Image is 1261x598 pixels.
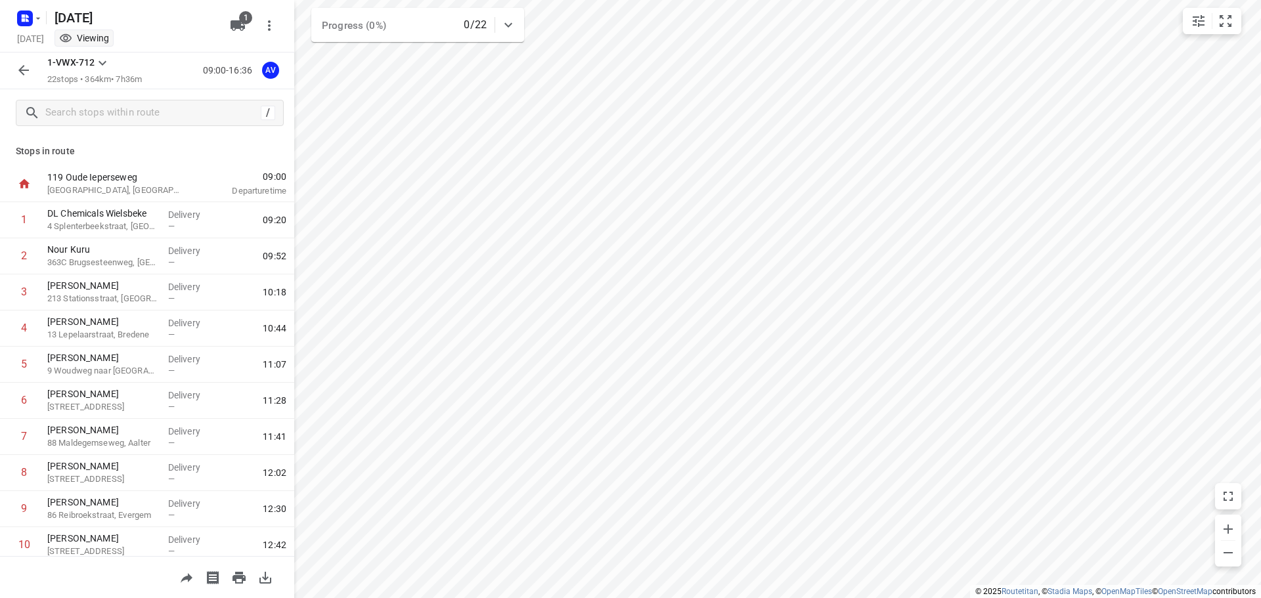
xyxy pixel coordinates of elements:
[47,207,158,220] p: DL Chemicals Wielsbeke
[59,32,109,45] div: You are currently in view mode. To make any changes, go to edit project.
[1183,8,1241,34] div: small contained button group
[21,466,27,479] div: 8
[168,280,217,293] p: Delivery
[263,430,286,443] span: 11:41
[21,249,27,262] div: 2
[200,570,226,583] span: Print shipping labels
[263,249,286,263] span: 09:52
[47,256,158,269] p: 363C Brugsesteenweg, [GEOGRAPHIC_DATA]
[322,20,386,32] span: Progress (0%)
[47,328,158,341] p: 13 Lepelaarstraat, Bredene
[1185,8,1212,34] button: Map settings
[168,402,175,412] span: —
[1101,587,1152,596] a: OpenMapTiles
[47,279,158,292] p: [PERSON_NAME]
[47,220,158,233] p: 4 Splenterbeekstraat, [GEOGRAPHIC_DATA]
[47,243,158,256] p: Nour Kuru
[21,358,27,370] div: 5
[200,170,286,183] span: 09:00
[47,532,158,545] p: [PERSON_NAME]
[311,8,524,42] div: Progress (0%)0/22
[1158,587,1212,596] a: OpenStreetMap
[168,533,217,546] p: Delivery
[47,184,184,197] p: [GEOGRAPHIC_DATA], [GEOGRAPHIC_DATA]
[47,351,158,364] p: [PERSON_NAME]
[18,538,30,551] div: 10
[45,103,261,123] input: Search stops within route
[263,502,286,515] span: 12:30
[263,286,286,299] span: 10:18
[168,366,175,375] span: —
[168,389,217,402] p: Delivery
[1048,587,1092,596] a: Stadia Maps
[263,538,286,551] span: 12:42
[168,257,175,267] span: —
[203,64,257,77] p: 09:00-16:36
[47,459,158,473] p: [PERSON_NAME]
[21,502,27,515] div: 9
[168,221,175,231] span: —
[47,423,158,437] p: [PERSON_NAME]
[21,430,27,442] div: 7
[47,473,158,486] p: [STREET_ADDRESS]
[21,286,27,298] div: 3
[1212,8,1239,34] button: Fit zoom
[168,546,175,556] span: —
[168,208,217,221] p: Delivery
[168,330,175,339] span: —
[21,322,27,334] div: 4
[47,387,158,400] p: [PERSON_NAME]
[239,11,252,24] span: 1
[263,394,286,407] span: 11:28
[47,315,158,328] p: [PERSON_NAME]
[168,438,175,448] span: —
[975,587,1256,596] li: © 2025 , © , © © contributors
[252,570,278,583] span: Download route
[47,364,158,377] p: 9 Woudweg naar [GEOGRAPHIC_DATA], [GEOGRAPHIC_DATA]
[16,144,278,158] p: Stops in route
[47,171,184,184] p: 119 Oude Ieperseweg
[47,74,142,86] p: 22 stops • 364km • 7h36m
[47,400,158,414] p: [STREET_ADDRESS]
[464,17,487,33] p: 0/22
[47,56,95,70] p: 1-VWX-712
[168,510,175,520] span: —
[47,496,158,509] p: [PERSON_NAME]
[261,106,275,120] div: /
[168,425,217,438] p: Delivery
[168,244,217,257] p: Delivery
[263,358,286,371] span: 11:07
[47,437,158,450] p: 88 Maldegemseweg, Aalter
[263,213,286,226] span: 09:20
[1002,587,1038,596] a: Routetitan
[257,64,284,76] span: Assigned to Axel Verzele
[168,497,217,510] p: Delivery
[47,292,158,305] p: 213 Stationsstraat, [GEOGRAPHIC_DATA]
[263,466,286,479] span: 12:02
[263,322,286,335] span: 10:44
[21,213,27,226] div: 1
[168,352,217,366] p: Delivery
[47,509,158,522] p: 86 Reibroekstraat, Evergem
[225,12,251,39] button: 1
[47,545,158,558] p: [STREET_ADDRESS]
[200,184,286,198] p: Departure time
[226,570,252,583] span: Print route
[168,474,175,484] span: —
[168,461,217,474] p: Delivery
[21,394,27,406] div: 6
[168,316,217,330] p: Delivery
[173,570,200,583] span: Share route
[168,293,175,303] span: —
